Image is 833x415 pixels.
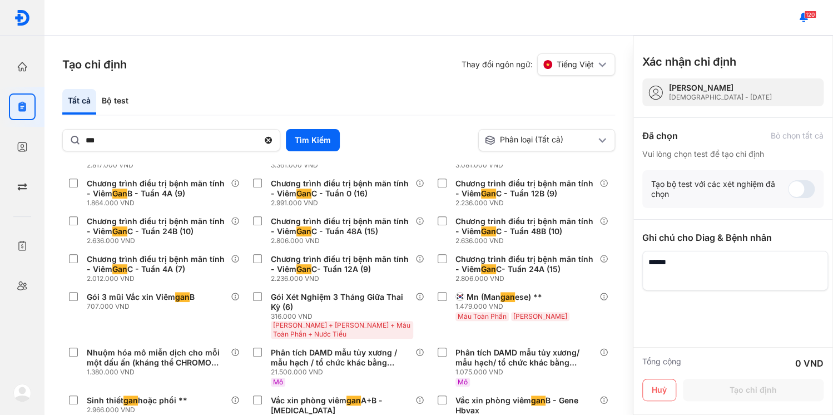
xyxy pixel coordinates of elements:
[458,378,468,386] span: Mô
[481,189,496,199] span: Gan
[455,348,595,368] div: Phân tích DAMD mẫu tủy xương/ mẫu hạch/ tổ chức khác bằng [MEDICAL_DATA] (Cho 1 dấu ấn/ CD/ marke...
[271,368,415,377] div: 21.500.000 VND
[87,199,231,207] div: 1.864.000 VND
[669,83,772,93] div: [PERSON_NAME]
[462,53,615,76] div: Thay đổi ngôn ngữ:
[513,312,567,320] span: [PERSON_NAME]
[87,216,226,236] div: Chương trình điều trị bệnh mãn tính - Viêm C - Tuần 24B (10)
[642,149,824,159] div: Vui lòng chọn test để tạo chỉ định
[96,89,134,115] div: Bộ test
[271,161,415,170] div: 3.361.000 VND
[771,131,824,141] div: Bỏ chọn tất cả
[87,348,226,368] div: Nhuộm hóa mô miễn dịch cho mỗi một dấu ấn (kháng thể CHROMO IN A) **
[557,60,594,70] span: Tiếng Việt
[62,57,127,72] h3: Tạo chỉ định
[271,348,410,368] div: Phân tích DAMD mẫu tủy xương / mẫu hạch / tổ chức khác bằng [MEDICAL_DATA] [Tủy] (20 markers) **
[795,357,824,370] div: 0 VND
[500,292,515,302] span: gan
[455,274,599,283] div: 2.806.000 VND
[112,189,127,199] span: Gan
[467,292,542,302] div: Mn (Man ese) **
[14,9,31,26] img: logo
[271,274,415,283] div: 2.236.000 VND
[87,254,226,274] div: Chương trình điều trị bệnh mãn tính - Viêm C - Tuần 4A (7)
[271,312,415,321] div: 316.000 VND
[87,302,199,311] div: 707.000 VND
[642,379,676,401] button: Huỷ
[13,384,31,402] img: logo
[296,189,311,199] span: Gan
[455,368,599,377] div: 1.075.000 VND
[87,368,231,377] div: 1.380.000 VND
[87,292,195,302] div: Gói 3 mũi Vắc xin Viêm B
[484,135,596,146] div: Phân loại (Tất cả)
[642,357,681,370] div: Tổng cộng
[123,396,138,406] span: gan
[112,264,127,274] span: Gan
[87,396,187,406] div: Sinh thiết hoặc phổi **
[87,236,231,245] div: 2.636.000 VND
[271,292,410,312] div: Gói Xét Nghiệm 3 Tháng Giữa Thai Kỳ (6)
[683,379,824,401] button: Tạo chỉ định
[271,216,410,236] div: Chương trình điều trị bệnh mãn tính - Viêm C - Tuần 48A (15)
[87,161,231,170] div: 2.817.000 VND
[642,129,678,142] div: Đã chọn
[455,199,599,207] div: 2.236.000 VND
[273,321,410,338] span: [PERSON_NAME] + [PERSON_NAME] + Máu Toàn Phần + Nước Tiểu
[296,226,311,236] span: Gan
[455,254,595,274] div: Chương trình điều trị bệnh mãn tính - Viêm C- Tuần 24A (15)
[455,161,599,170] div: 3.081.000 VND
[87,179,226,199] div: Chương trình điều trị bệnh mãn tính - Viêm B - Tuần 4A (9)
[458,312,507,320] span: Máu Toàn Phần
[273,378,283,386] span: Mô
[271,179,410,199] div: Chương trình điều trị bệnh mãn tính - Viêm C - Tuần 0 (16)
[531,396,546,406] span: gan
[346,396,361,406] span: gan
[669,93,772,102] div: [DEMOGRAPHIC_DATA] - [DATE]
[642,54,736,70] h3: Xác nhận chỉ định
[87,274,231,283] div: 2.012.000 VND
[455,302,572,311] div: 1.479.000 VND
[481,226,496,236] span: Gan
[271,254,410,274] div: Chương trình điều trị bệnh mãn tính - Viêm C- Tuần 12A (9)
[286,129,340,151] button: Tìm Kiếm
[62,89,96,115] div: Tất cả
[455,236,599,245] div: 2.636.000 VND
[175,292,190,302] span: gan
[271,236,415,245] div: 2.806.000 VND
[642,231,824,244] div: Ghi chú cho Diag & Bệnh nhân
[112,226,127,236] span: Gan
[296,264,311,274] span: Gan
[804,11,816,18] span: 120
[455,179,595,199] div: Chương trình điều trị bệnh mãn tính - Viêm C - Tuần 12B (9)
[271,199,415,207] div: 2.991.000 VND
[651,179,788,199] div: Tạo bộ test với các xét nghiệm đã chọn
[481,264,496,274] span: Gan
[455,216,595,236] div: Chương trình điều trị bệnh mãn tính - Viêm C - Tuần 48B (10)
[87,406,192,414] div: 2.966.000 VND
